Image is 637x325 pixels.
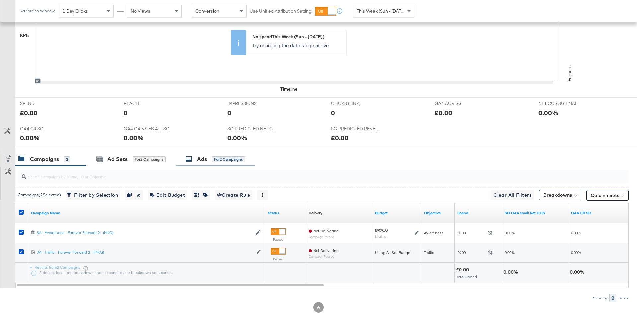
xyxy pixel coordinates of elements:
span: No Views [131,8,150,14]
span: NET COS SG EMAIL [538,100,588,107]
div: £0.00 [20,108,37,118]
a: SA - Awareness - Forever Forward 2 - (MKG) [37,230,252,236]
div: Ads [197,155,207,163]
div: 0.00% [227,133,247,143]
div: Showing: [593,296,609,300]
span: Awareness [424,230,444,235]
div: Using Ad Set Budget [375,250,419,255]
div: SA - Traffic - Forever Forward 2 - (MKG) [37,250,252,255]
span: REACH [124,100,174,107]
a: Your campaign's objective. [424,210,452,216]
button: Filter by Selection [66,190,120,200]
div: 0.00% [570,269,586,275]
div: Delivery [309,210,322,216]
div: for 2 Campaigns [212,156,245,162]
div: £0.00 [435,108,452,118]
span: SG PREDICTED REVENUE [331,126,381,132]
span: Filter by Selection [68,191,118,199]
input: Search Campaigns by Name, ID or Objective [26,167,573,180]
div: for 2 Campaigns [133,156,166,162]
label: Paused [271,237,286,242]
span: IMPRESSIONS [227,100,277,107]
button: Edit Budget [148,190,187,200]
div: £909.00 [375,228,388,233]
span: GA4 GA VS FB ATT SG [124,126,174,132]
button: Column Sets [586,190,629,201]
span: Conversion [195,8,219,14]
div: 2 [609,294,616,302]
span: £0.00 [457,230,485,235]
a: SA - Traffic - Forever Forward 2 - (MKG) [37,250,252,255]
span: 0.00% [505,230,515,235]
div: £0.00 [331,133,349,143]
button: Clear All Filters [491,190,534,200]
p: Try changing the date range above [252,42,343,49]
a: Reflects the ability of your Ad Campaign to achieve delivery based on ad states, schedule and bud... [309,210,322,216]
sub: Campaign Paused [309,255,339,258]
div: 0 [124,108,128,118]
span: 0.00% [571,230,581,235]
span: Not Delivering [313,248,339,253]
a: NET COS SG [505,210,566,216]
div: 0.00% [20,133,40,143]
div: Campaigns [30,155,59,163]
span: Create Rule [217,191,250,199]
span: Not Delivering [313,228,339,233]
div: Ad Sets [107,155,128,163]
span: This Week (Sun - [DATE]) [357,8,406,14]
span: GA4 AOV SG [435,100,484,107]
div: 2 [64,156,70,162]
sub: Campaign Paused [309,235,339,239]
button: Create Rule [215,190,252,200]
div: £0.00 [456,267,471,273]
span: 0.00% [505,250,515,255]
div: Attribution Window: [20,9,56,13]
span: 0.00% [571,250,581,255]
span: 1 Day Clicks [63,8,88,14]
a: GA4 CR SG [571,210,632,216]
div: Campaigns ( 2 Selected) [18,192,61,198]
label: Use Unified Attribution Setting: [250,8,312,14]
div: No spend This Week (Sun - [DATE]) [252,34,343,40]
div: 0.00% [538,108,558,118]
a: Your campaign name. [31,210,263,216]
button: Breakdowns [539,190,581,200]
span: Clear All Filters [493,191,531,199]
span: GA4 CR SG [20,126,70,132]
div: Rows [618,296,629,300]
span: Total Spend [456,274,477,279]
div: 0 [227,108,231,118]
span: £0.00 [457,250,485,255]
span: Edit Budget [150,191,185,199]
a: Shows the current state of your Ad Campaign. [268,210,303,216]
label: Paused [271,257,286,261]
span: Traffic [424,250,434,255]
span: CLICKS (LINK) [331,100,381,107]
div: 0 [331,108,335,118]
a: The maximum amount you're willing to spend on your ads, on average each day or over the lifetime ... [375,210,419,216]
a: The total amount spent to date. [457,210,499,216]
sub: Lifetime [375,234,386,238]
span: SG PREDICTED NET COS [227,126,277,132]
div: 0.00% [503,269,520,275]
span: SPEND [20,100,70,107]
div: 0.00% [124,133,144,143]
